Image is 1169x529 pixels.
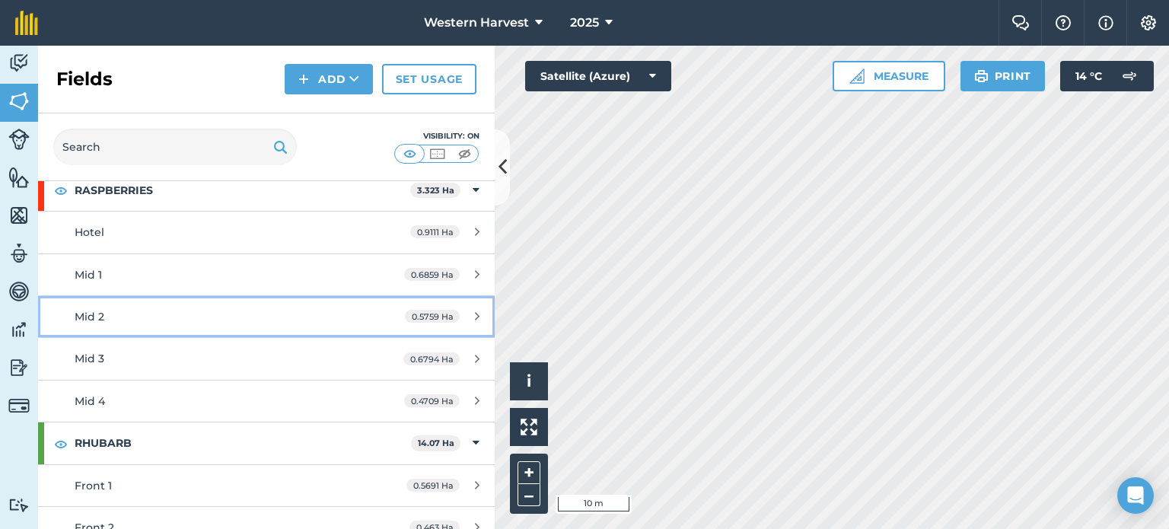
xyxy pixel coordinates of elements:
span: Western Harvest [424,14,529,32]
button: + [518,461,540,484]
input: Search [53,129,297,165]
div: Visibility: On [394,130,479,142]
img: svg+xml;base64,PHN2ZyB4bWxucz0iaHR0cDovL3d3dy53My5vcmcvMjAwMC9zdmciIHdpZHRoPSI1NiIgaGVpZ2h0PSI2MC... [8,166,30,189]
div: Open Intercom Messenger [1117,477,1154,514]
img: svg+xml;base64,PHN2ZyB4bWxucz0iaHR0cDovL3d3dy53My5vcmcvMjAwMC9zdmciIHdpZHRoPSI1NiIgaGVpZ2h0PSI2MC... [8,90,30,113]
span: 0.6794 Ha [403,352,460,365]
img: svg+xml;base64,PHN2ZyB4bWxucz0iaHR0cDovL3d3dy53My5vcmcvMjAwMC9zdmciIHdpZHRoPSI1NiIgaGVpZ2h0PSI2MC... [8,204,30,227]
strong: RASPBERRIES [75,170,410,211]
button: 14 °C [1060,61,1154,91]
img: fieldmargin Logo [15,11,38,35]
strong: 3.323 Ha [417,185,454,196]
span: 0.5759 Ha [405,310,460,323]
button: – [518,484,540,506]
span: Hotel [75,225,104,239]
img: svg+xml;base64,PHN2ZyB4bWxucz0iaHR0cDovL3d3dy53My5vcmcvMjAwMC9zdmciIHdpZHRoPSIxNyIgaGVpZ2h0PSIxNy... [1098,14,1113,32]
img: svg+xml;base64,PD94bWwgdmVyc2lvbj0iMS4wIiBlbmNvZGluZz0idXRmLTgiPz4KPCEtLSBHZW5lcmF0b3I6IEFkb2JlIE... [1114,61,1145,91]
button: Add [285,64,373,94]
a: Front 10.5691 Ha [38,465,495,506]
img: svg+xml;base64,PD94bWwgdmVyc2lvbj0iMS4wIiBlbmNvZGluZz0idXRmLTgiPz4KPCEtLSBHZW5lcmF0b3I6IEFkb2JlIE... [8,280,30,303]
span: i [527,371,531,390]
img: svg+xml;base64,PHN2ZyB4bWxucz0iaHR0cDovL3d3dy53My5vcmcvMjAwMC9zdmciIHdpZHRoPSIxOSIgaGVpZ2h0PSIyNC... [273,138,288,156]
a: Hotel0.9111 Ha [38,212,495,253]
button: Satellite (Azure) [525,61,671,91]
div: RHUBARB14.07 Ha [38,422,495,464]
img: svg+xml;base64,PHN2ZyB4bWxucz0iaHR0cDovL3d3dy53My5vcmcvMjAwMC9zdmciIHdpZHRoPSIxNCIgaGVpZ2h0PSIyNC... [298,70,309,88]
img: svg+xml;base64,PHN2ZyB4bWxucz0iaHR0cDovL3d3dy53My5vcmcvMjAwMC9zdmciIHdpZHRoPSIxOCIgaGVpZ2h0PSIyNC... [54,435,68,453]
strong: RHUBARB [75,422,411,464]
img: svg+xml;base64,PD94bWwgdmVyc2lvbj0iMS4wIiBlbmNvZGluZz0idXRmLTgiPz4KPCEtLSBHZW5lcmF0b3I6IEFkb2JlIE... [8,356,30,379]
span: Mid 4 [75,394,105,408]
span: Mid 1 [75,268,102,282]
span: 0.9111 Ha [410,225,460,238]
span: 0.4709 Ha [404,394,460,407]
span: 0.5691 Ha [406,479,460,492]
a: Set usage [382,64,476,94]
img: svg+xml;base64,PD94bWwgdmVyc2lvbj0iMS4wIiBlbmNvZGluZz0idXRmLTgiPz4KPCEtLSBHZW5lcmF0b3I6IEFkb2JlIE... [8,395,30,416]
img: svg+xml;base64,PD94bWwgdmVyc2lvbj0iMS4wIiBlbmNvZGluZz0idXRmLTgiPz4KPCEtLSBHZW5lcmF0b3I6IEFkb2JlIE... [8,242,30,265]
img: svg+xml;base64,PD94bWwgdmVyc2lvbj0iMS4wIiBlbmNvZGluZz0idXRmLTgiPz4KPCEtLSBHZW5lcmF0b3I6IEFkb2JlIE... [8,498,30,512]
img: Two speech bubbles overlapping with the left bubble in the forefront [1011,15,1030,30]
img: svg+xml;base64,PHN2ZyB4bWxucz0iaHR0cDovL3d3dy53My5vcmcvMjAwMC9zdmciIHdpZHRoPSI1MCIgaGVpZ2h0PSI0MC... [455,146,474,161]
img: Ruler icon [849,69,865,84]
span: 2025 [570,14,599,32]
button: Print [960,61,1046,91]
span: Mid 2 [75,310,104,323]
img: svg+xml;base64,PHN2ZyB4bWxucz0iaHR0cDovL3d3dy53My5vcmcvMjAwMC9zdmciIHdpZHRoPSIxOCIgaGVpZ2h0PSIyNC... [54,181,68,199]
div: RASPBERRIES3.323 Ha [38,170,495,211]
strong: 14.07 Ha [418,438,454,448]
a: Mid 30.6794 Ha [38,338,495,379]
img: A cog icon [1139,15,1158,30]
a: Mid 20.5759 Ha [38,296,495,337]
img: Four arrows, one pointing top left, one top right, one bottom right and the last bottom left [521,419,537,435]
a: Mid 40.4709 Ha [38,381,495,422]
span: 14 ° C [1075,61,1102,91]
span: Mid 3 [75,352,104,365]
img: A question mark icon [1054,15,1072,30]
img: svg+xml;base64,PHN2ZyB4bWxucz0iaHR0cDovL3d3dy53My5vcmcvMjAwMC9zdmciIHdpZHRoPSIxOSIgaGVpZ2h0PSIyNC... [974,67,989,85]
button: Measure [833,61,945,91]
img: svg+xml;base64,PHN2ZyB4bWxucz0iaHR0cDovL3d3dy53My5vcmcvMjAwMC9zdmciIHdpZHRoPSI1MCIgaGVpZ2h0PSI0MC... [400,146,419,161]
img: svg+xml;base64,PD94bWwgdmVyc2lvbj0iMS4wIiBlbmNvZGluZz0idXRmLTgiPz4KPCEtLSBHZW5lcmF0b3I6IEFkb2JlIE... [8,52,30,75]
img: svg+xml;base64,PD94bWwgdmVyc2lvbj0iMS4wIiBlbmNvZGluZz0idXRmLTgiPz4KPCEtLSBHZW5lcmF0b3I6IEFkb2JlIE... [8,129,30,150]
span: Front 1 [75,479,112,492]
img: svg+xml;base64,PHN2ZyB4bWxucz0iaHR0cDovL3d3dy53My5vcmcvMjAwMC9zdmciIHdpZHRoPSI1MCIgaGVpZ2h0PSI0MC... [428,146,447,161]
h2: Fields [56,67,113,91]
a: Mid 10.6859 Ha [38,254,495,295]
button: i [510,362,548,400]
span: 0.6859 Ha [404,268,460,281]
img: svg+xml;base64,PD94bWwgdmVyc2lvbj0iMS4wIiBlbmNvZGluZz0idXRmLTgiPz4KPCEtLSBHZW5lcmF0b3I6IEFkb2JlIE... [8,318,30,341]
